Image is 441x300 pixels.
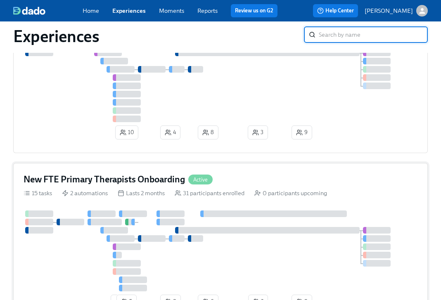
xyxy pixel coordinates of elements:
a: dado [13,7,83,15]
span: 8 [202,128,214,137]
h4: New FTE Primary Therapists Onboarding [24,173,185,186]
span: Help Center [317,7,354,15]
button: 8 [198,125,218,139]
div: 31 participants enrolled [175,189,244,197]
div: Lasts 2 months [118,189,165,197]
button: Review us on G2 [231,4,277,17]
button: 10 [115,125,138,139]
span: Active [188,177,213,183]
div: 0 participants upcoming [254,189,327,197]
p: [PERSON_NAME] [365,7,413,15]
button: [PERSON_NAME] [365,5,428,17]
button: 3 [248,125,268,139]
span: 9 [296,128,308,137]
a: Moments [159,7,184,14]
button: 4 [160,125,180,139]
img: dado [13,7,45,15]
div: 2 automations [62,189,108,197]
a: Home [83,7,99,14]
button: Help Center [313,4,358,17]
a: Experiences [112,7,146,14]
a: Review us on G2 [235,7,273,15]
span: 10 [120,128,134,137]
span: 4 [165,128,176,137]
button: 9 [292,125,312,139]
a: Reports [197,7,218,14]
h1: Experiences [13,26,100,46]
div: 15 tasks [24,189,52,197]
span: 3 [252,128,263,137]
input: Search by name [319,26,428,43]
